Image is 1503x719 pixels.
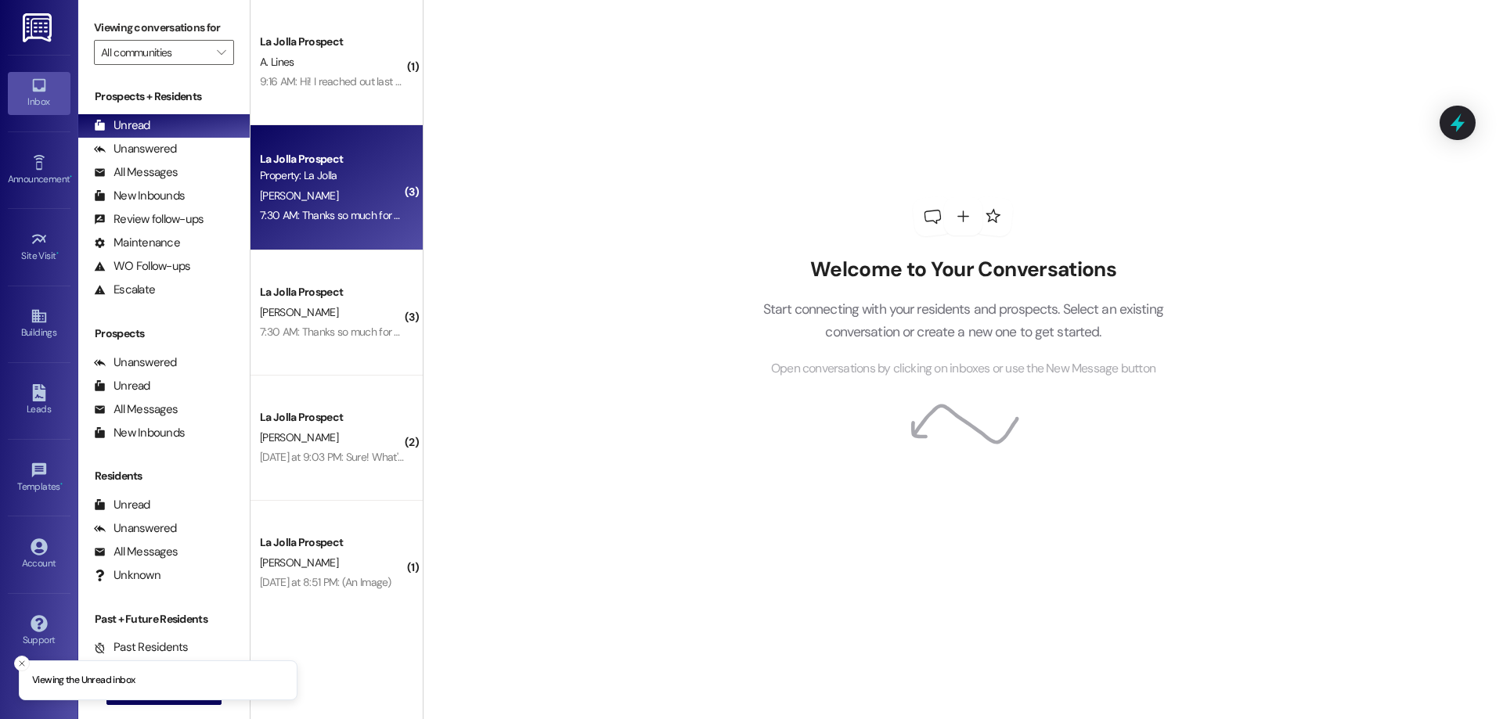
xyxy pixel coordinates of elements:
div: Property: La Jolla [260,167,405,184]
a: Support [8,610,70,652]
a: Buildings [8,303,70,345]
div: All Messages [94,164,178,181]
a: Inbox [8,72,70,114]
a: Templates • [8,457,70,499]
span: [PERSON_NAME] [260,430,338,444]
div: Unread [94,378,150,394]
a: Account [8,534,70,576]
span: Open conversations by clicking on inboxes or use the New Message button [771,359,1155,379]
span: [PERSON_NAME] [260,555,338,570]
label: Viewing conversations for [94,16,234,40]
span: • [56,248,59,259]
img: ResiDesk Logo [23,13,55,42]
h2: Welcome to Your Conversations [739,257,1187,282]
div: New Inbounds [94,188,185,204]
div: La Jolla Prospect [260,34,405,50]
div: Unread [94,117,150,134]
span: [PERSON_NAME] [260,189,338,203]
input: All communities [101,40,209,65]
div: 9:16 AM: Hi! I reached out last week about roommate assignments and I still haven't heard anythin... [260,74,946,88]
div: All Messages [94,401,178,418]
div: Unread [94,497,150,513]
div: Prospects + Residents [78,88,250,105]
span: • [60,479,63,490]
div: Maintenance [94,235,180,251]
div: Escalate [94,282,155,298]
div: Unanswered [94,520,177,537]
div: Residents [78,468,250,484]
div: La Jolla Prospect [260,534,405,551]
div: Review follow-ups [94,211,204,228]
div: La Jolla Prospect [260,151,405,167]
span: • [70,171,72,182]
p: Viewing the Unread inbox [32,674,135,688]
div: New Inbounds [94,425,185,441]
div: La Jolla Prospect [260,284,405,300]
div: [DATE] at 8:51 PM: (An Image) [260,575,391,589]
a: Leads [8,379,70,422]
span: A. Lines [260,55,294,69]
div: Unanswered [94,354,177,371]
div: La Jolla Prospect [260,409,405,426]
div: Unanswered [94,141,177,157]
div: [DATE] at 9:03 PM: Sure! What's the number to call? [260,450,492,464]
div: 7:30 AM: Thanks so much for your help! [260,208,438,222]
div: Past Residents [94,639,189,656]
div: 7:30 AM: Thanks so much for your help! [260,325,438,339]
div: Prospects [78,325,250,342]
p: Start connecting with your residents and prospects. Select an existing conversation or create a n... [739,298,1187,343]
button: Close toast [14,656,30,671]
div: WO Follow-ups [94,258,190,275]
span: [PERSON_NAME] [260,305,338,319]
div: Unknown [94,567,160,584]
i:  [217,46,225,59]
div: All Messages [94,544,178,560]
a: Site Visit • [8,226,70,268]
div: Past + Future Residents [78,611,250,627]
